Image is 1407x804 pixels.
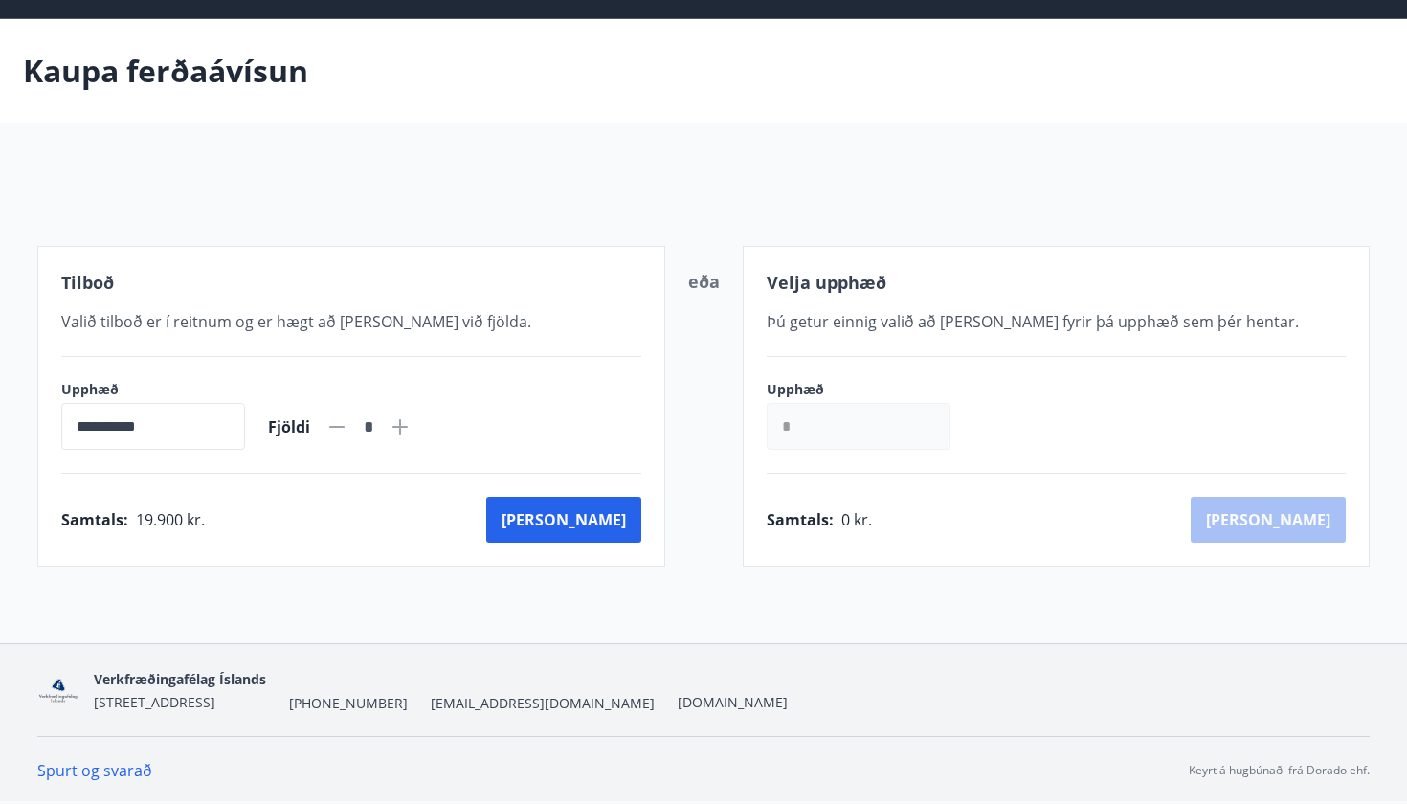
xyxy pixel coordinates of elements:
[94,670,266,688] span: Verkfræðingafélag Íslands
[767,311,1299,332] span: Þú getur einnig valið að [PERSON_NAME] fyrir þá upphæð sem þér hentar.
[1189,762,1370,779] p: Keyrt á hugbúnaði frá Dorado ehf.
[841,509,872,530] span: 0 kr.
[767,380,970,399] label: Upphæð
[678,693,788,711] a: [DOMAIN_NAME]
[37,760,152,781] a: Spurt og svarað
[289,694,408,713] span: [PHONE_NUMBER]
[61,311,531,332] span: Valið tilboð er í reitnum og er hægt að [PERSON_NAME] við fjölda.
[268,416,310,437] span: Fjöldi
[767,509,834,530] span: Samtals :
[688,270,720,293] span: eða
[431,694,655,713] span: [EMAIL_ADDRESS][DOMAIN_NAME]
[94,693,215,711] span: [STREET_ADDRESS]
[136,509,205,530] span: 19.900 kr.
[37,670,78,711] img: zH7ieRZ5MdB4c0oPz1vcDZy7gcR7QQ5KLJqXv9KS.png
[23,50,308,92] p: Kaupa ferðaávísun
[767,271,886,294] span: Velja upphæð
[61,509,128,530] span: Samtals :
[486,497,641,543] button: [PERSON_NAME]
[61,380,245,399] label: Upphæð
[61,271,114,294] span: Tilboð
